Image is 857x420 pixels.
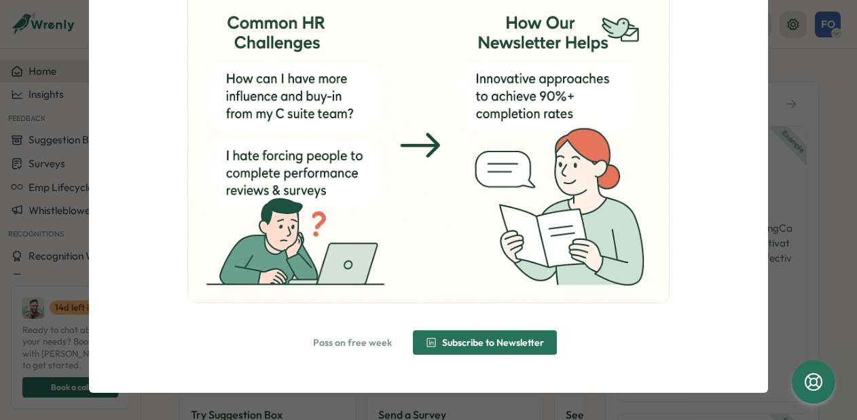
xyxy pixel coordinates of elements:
[413,330,557,355] button: Subscribe to Newsletter
[442,338,544,347] span: Subscribe to Newsletter
[300,330,405,355] button: Pass on free week
[313,338,392,347] span: Pass on free week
